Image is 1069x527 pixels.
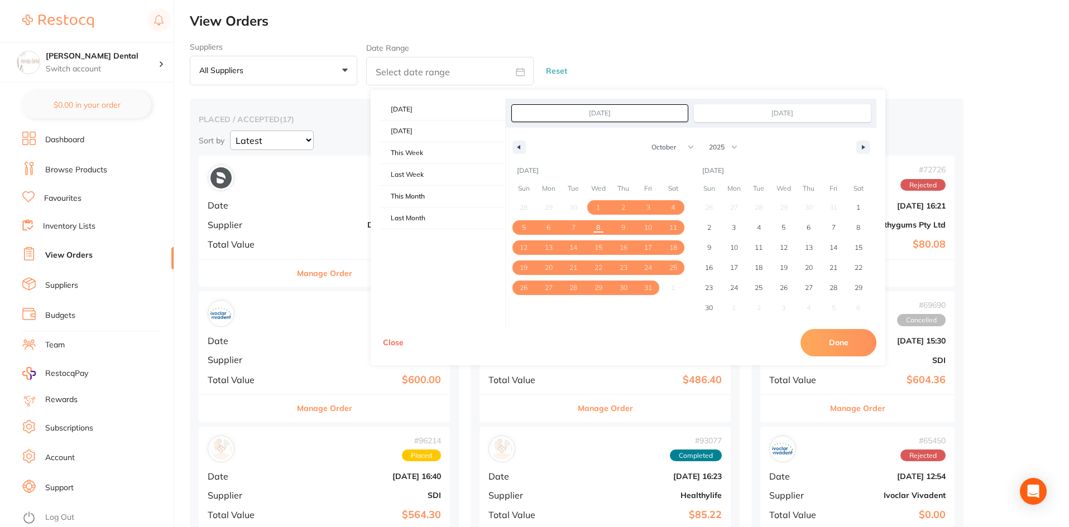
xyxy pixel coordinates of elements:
span: 29 [595,278,602,298]
b: [DATE] 16:40 [291,336,441,345]
img: Healthylife [491,438,512,460]
button: 26 [511,278,536,298]
button: 30 [697,298,722,318]
button: 9 [611,217,636,238]
h2: placed / accepted ( 17 ) [199,114,450,124]
span: 3 [732,217,736,238]
a: Inventory Lists [43,221,95,232]
span: 3 [646,197,650,217]
button: Close [380,329,407,356]
a: Support [45,482,74,494]
span: Total Value [769,510,825,520]
span: Total Value [208,510,282,520]
h2: View Orders [190,13,1069,29]
button: 5 [511,217,536,238]
b: Ivoclar Vivadent [291,356,441,365]
input: Select date range [366,57,534,85]
a: Log Out [45,512,74,523]
p: Sort by [199,136,224,146]
span: 8 [596,217,600,238]
a: RestocqPay [22,367,88,380]
b: SDI [834,356,946,365]
button: 22 [846,258,871,278]
button: 17 [722,258,747,278]
span: Supplier [769,355,825,365]
button: 16 [611,238,636,258]
b: SDI [291,491,441,500]
img: Dentsply Sirona [210,167,232,188]
span: 15 [595,238,602,258]
b: $171.17 [291,239,441,250]
span: 13 [805,238,813,258]
button: 18 [660,238,685,258]
span: 1 [856,197,860,217]
button: 28 [561,278,586,298]
button: $0.00 in your order [22,91,151,118]
span: 23 [705,278,713,298]
button: 30 [611,278,636,298]
b: [DATE] 15:30 [834,336,946,345]
b: $85.22 [572,509,722,521]
button: 14 [561,238,586,258]
b: $604.36 [834,374,946,386]
span: 18 [669,238,677,258]
button: 25 [660,258,685,278]
div: [DATE] [697,161,871,180]
button: 1 [586,197,611,217]
span: Fri [821,180,846,197]
button: 23 [697,278,722,298]
button: 8 [846,217,871,238]
span: 20 [545,258,553,278]
a: Dashboard [45,134,84,146]
span: 26 [780,278,788,298]
span: Total Value [208,375,282,385]
a: Subscriptions [45,423,93,434]
button: 18 [746,258,771,278]
span: Supplier [208,490,282,500]
span: This Month [380,186,505,207]
button: 31 [636,278,661,298]
span: 11 [755,238,763,258]
b: [DATE] 16:40 [291,472,441,481]
b: Healthylife [572,491,722,500]
span: # 69690 [897,301,946,310]
p: Switch account [46,64,159,75]
span: [DATE] [380,99,505,120]
button: 23 [611,258,636,278]
span: 30 [705,298,713,318]
img: Ivoclar Vivadent [210,303,232,324]
p: All suppliers [199,65,248,75]
button: All suppliers [190,56,357,86]
span: # 96214 [402,436,441,445]
button: 17 [636,238,661,258]
span: 10 [730,238,738,258]
button: 2 [697,217,722,238]
span: 25 [755,278,763,298]
button: 12 [511,238,536,258]
span: Mon [722,180,747,197]
button: 16 [697,258,722,278]
span: Supplier [488,490,563,500]
a: Account [45,452,75,463]
span: Placed [402,449,441,462]
button: 27 [536,278,562,298]
span: Total Value [769,375,825,385]
button: 26 [771,278,797,298]
button: 10 [722,238,747,258]
span: Cancelled [897,314,946,326]
span: 14 [569,238,577,258]
span: 18 [755,258,763,278]
a: Budgets [45,310,75,321]
span: Sat [660,180,685,197]
button: This Month [380,186,505,207]
button: [DATE] [380,99,505,120]
span: 28 [830,278,837,298]
span: Wed [771,180,797,197]
b: Dentsply Sirona [291,220,441,229]
span: Date [208,471,282,481]
img: RestocqPay [22,367,36,380]
span: 7 [832,217,836,238]
span: # 93077 [670,436,722,445]
div: [DATE] [511,161,685,180]
img: SDI [210,438,232,460]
